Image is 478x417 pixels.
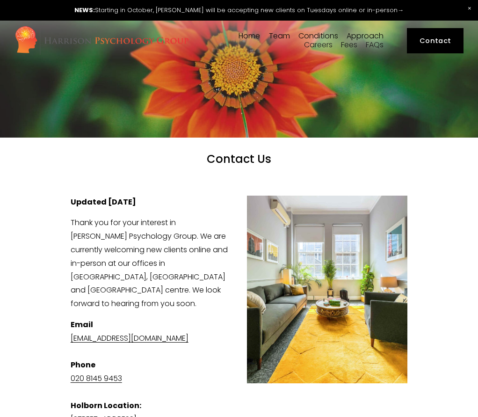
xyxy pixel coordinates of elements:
[298,32,338,41] a: folder dropdown
[71,319,93,330] strong: Email
[71,373,122,384] a: 020 8145 9453
[269,32,290,41] a: folder dropdown
[71,359,95,370] strong: Phone
[304,41,333,50] a: Careers
[347,32,384,40] span: Approach
[71,333,188,344] a: [EMAIL_ADDRESS][DOMAIN_NAME]
[269,32,290,40] span: Team
[239,32,260,41] a: Home
[98,152,380,180] h1: Contact Us
[71,400,141,411] strong: Holborn Location:
[366,41,384,50] a: FAQs
[71,197,136,207] strong: Updated [DATE]
[407,28,464,54] a: Contact
[298,32,338,40] span: Conditions
[71,216,408,311] p: Thank you for your interest in [PERSON_NAME] Psychology Group. We are currently welcoming new cli...
[14,25,189,56] img: Harrison Psychology Group
[347,32,384,41] a: folder dropdown
[341,41,357,50] a: Fees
